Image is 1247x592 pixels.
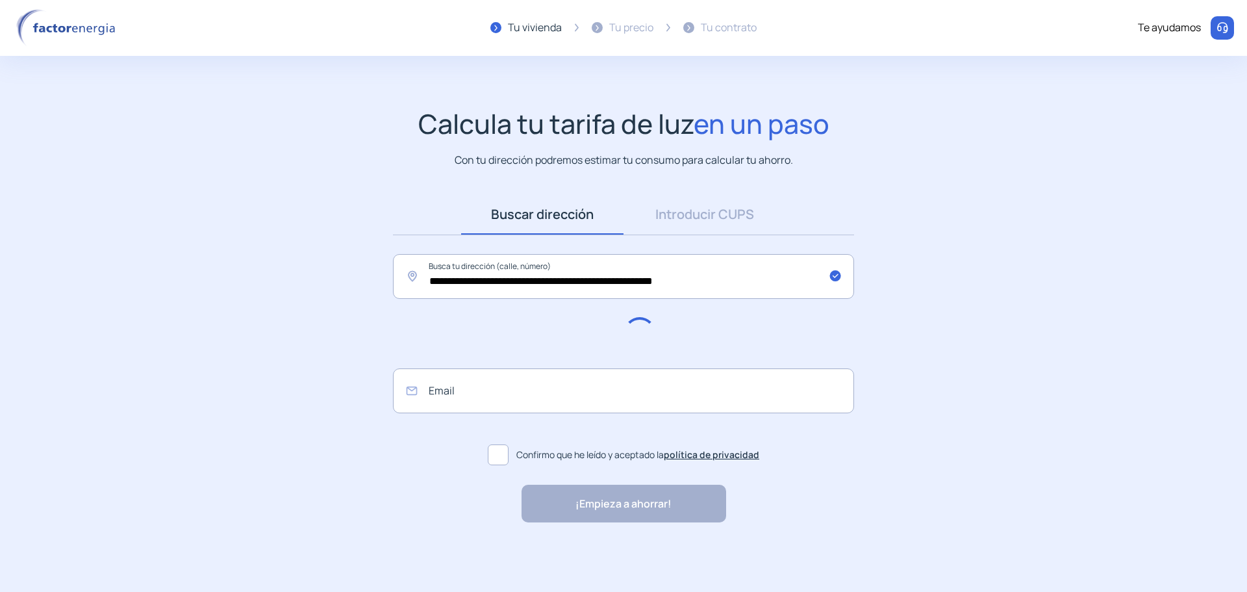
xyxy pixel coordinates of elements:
[508,19,562,36] div: Tu vivienda
[623,194,786,235] a: Introducir CUPS
[1216,21,1229,34] img: llamar
[609,19,653,36] div: Tu precio
[13,9,123,47] img: logo factor
[694,105,829,142] span: en un paso
[418,108,829,140] h1: Calcula tu tarifa de luz
[455,152,793,168] p: Con tu dirección podremos estimar tu consumo para calcular tu ahorro.
[500,539,650,556] p: "Rapidez y buen trato al cliente"
[701,19,757,36] div: Tu contrato
[657,543,748,552] img: Trustpilot
[516,448,759,462] span: Confirmo que he leído y aceptado la
[461,194,623,235] a: Buscar dirección
[1138,19,1201,36] div: Te ayudamos
[664,448,759,461] a: política de privacidad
